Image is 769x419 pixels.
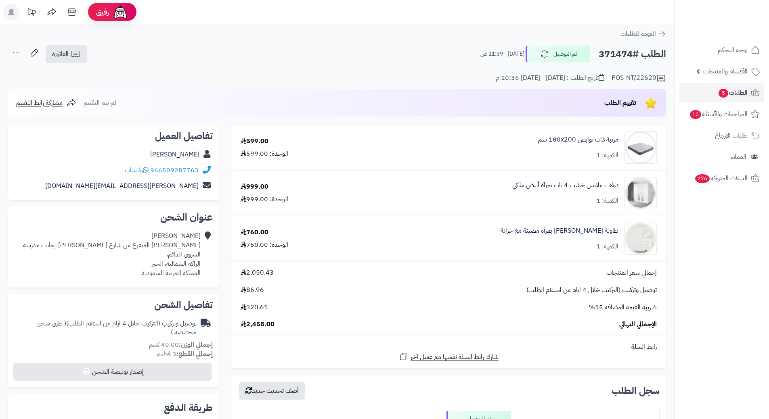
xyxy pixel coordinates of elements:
a: واتساب [125,165,149,175]
a: السلات المتروكة276 [679,169,764,188]
div: الكمية: 1 [596,242,618,251]
strong: إجمالي القطع: [176,349,213,359]
span: توصيل وتركيب (التركيب خلال 4 ايام من استلام الطلب) [526,286,657,295]
button: تم التوصيل [526,46,590,63]
div: تاريخ الطلب : [DATE] - [DATE] 10:36 م [496,73,604,83]
strong: إجمالي الوزن: [179,340,213,350]
div: الوحدة: 760.00 [241,240,288,250]
h2: تفاصيل الشحن [15,300,213,310]
a: شارك رابط السلة نفسها مع عميل آخر [399,352,499,362]
small: 40.00 كجم [149,340,213,350]
span: 5 [719,89,728,98]
div: POS-NT/22620 [612,73,666,83]
span: 2,050.43 [241,268,274,277]
span: مشاركة رابط التقييم [16,98,63,108]
div: توصيل وتركيب (التركيب خلال 4 ايام من استلام الطلب) [15,319,197,338]
span: المراجعات والأسئلة [689,108,748,120]
div: الوحدة: 999.00 [241,195,288,204]
a: لوحة التحكم [679,40,764,60]
span: ضريبة القيمة المضافة 15% [589,303,657,312]
a: طاولة [PERSON_NAME] بمرآة مضيئة مع خزانة [501,226,618,236]
span: العودة للطلبات [620,29,656,39]
h3: سجل الطلب [612,386,660,396]
a: المراجعات والأسئلة10 [679,104,764,124]
a: [PERSON_NAME][EMAIL_ADDRESS][DOMAIN_NAME] [45,181,199,191]
img: 1733065084-1-90x90.jpg [625,177,656,209]
span: لوحة التحكم [718,44,748,56]
div: الكمية: 1 [596,151,618,160]
div: رابط السلة [235,342,663,352]
div: 599.00 [241,137,268,146]
img: 1753514452-1-90x90.jpg [625,223,656,255]
img: ai-face.png [112,4,128,20]
span: العملاء [731,151,746,163]
div: 760.00 [241,228,268,237]
span: شارك رابط السلة نفسها مع عميل آخر [411,352,499,362]
a: مرتبة ذات نوابض 180x200 سم [538,135,618,144]
span: تقييم الطلب [604,98,636,108]
a: الفاتورة [46,45,87,63]
span: لم يتم التقييم [84,98,116,108]
small: 3 قطعة [157,349,213,359]
span: رفيق [96,7,109,17]
span: الطلبات [718,87,748,98]
h2: تفاصيل العميل [15,131,213,141]
div: 999.00 [241,182,268,192]
a: العودة للطلبات [620,29,666,39]
span: 320.61 [241,303,268,312]
span: إجمالي سعر المنتجات [606,268,657,277]
h2: الطلب #371474 [599,46,666,63]
a: 966509287763 [150,165,199,175]
span: طلبات الإرجاع [715,130,748,141]
a: [PERSON_NAME] [150,150,199,159]
span: ( طرق شحن مخصصة ) [36,319,197,338]
h2: عنوان الشحن [15,213,213,222]
span: الإجمالي النهائي [619,320,657,329]
div: الكمية: 1 [596,196,618,206]
div: [PERSON_NAME] [PERSON_NAME] المتفرع من شارع [PERSON_NAME] بجانب مدرسه الشروق الدائم، الراكه الشما... [15,231,201,277]
img: 1702708315-RS-09-90x90.jpg [625,131,656,164]
a: طلبات الإرجاع [679,126,764,145]
span: 276 [695,174,710,183]
small: [DATE] - 11:39 ص [480,50,524,58]
div: الوحدة: 599.00 [241,149,288,158]
a: الطلبات5 [679,83,764,102]
a: تحديثات المنصة [21,4,42,22]
a: العملاء [679,147,764,167]
span: السلات المتروكة [694,173,748,184]
a: مشاركة رابط التقييم [16,98,76,108]
button: إصدار بوليصة الشحن [13,363,212,381]
span: 86.96 [241,286,264,295]
span: الأقسام والمنتجات [703,66,748,77]
h2: طريقة الدفع [164,403,213,413]
span: الفاتورة [52,49,69,59]
button: أضف تحديث جديد [239,382,305,400]
span: 2,458.00 [241,320,274,329]
a: دولاب ملابس خشب 4 باب بمرآة أبيض ملكي [512,181,618,190]
span: 10 [690,110,701,119]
